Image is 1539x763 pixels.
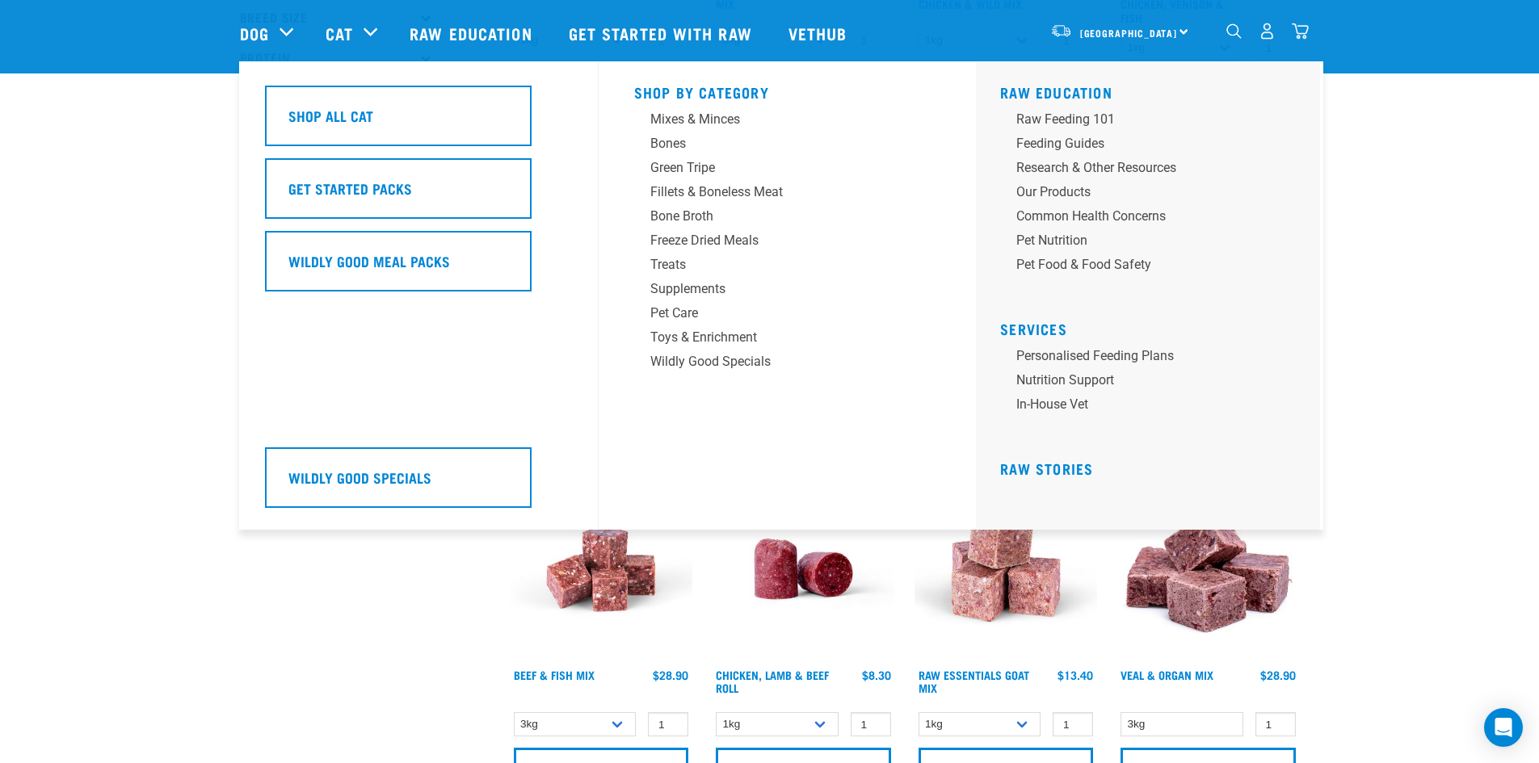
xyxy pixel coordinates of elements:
[650,279,902,299] div: Supplements
[1000,182,1307,207] a: Our Products
[648,712,688,737] input: 1
[634,231,941,255] a: Freeze Dried Meals
[650,158,902,178] div: Green Tripe
[1058,669,1093,681] div: $13.40
[265,231,572,304] a: Wildly Good Meal Packs
[634,84,941,97] h5: Shop By Category
[1260,669,1296,681] div: $28.90
[265,158,572,231] a: Get Started Packs
[634,328,941,352] a: Toys & Enrichment
[650,328,902,347] div: Toys & Enrichment
[1000,207,1307,231] a: Common Health Concerns
[1000,395,1307,419] a: In-house vet
[1000,88,1112,96] a: Raw Education
[326,21,353,45] a: Cat
[650,182,902,202] div: Fillets & Boneless Meat
[1259,23,1276,40] img: user.png
[1053,712,1093,737] input: 1
[265,86,572,158] a: Shop All Cat
[712,477,895,660] img: Raw Essentials Chicken Lamb Beef Bulk Minced Raw Dog Food Roll Unwrapped
[650,207,902,226] div: Bone Broth
[862,669,891,681] div: $8.30
[915,477,1098,660] img: Goat M Ix 38448
[1000,158,1307,182] a: Research & Other Resources
[650,110,902,129] div: Mixes & Minces
[1016,182,1268,202] div: Our Products
[1016,231,1268,250] div: Pet Nutrition
[650,231,902,250] div: Freeze Dried Meals
[634,255,941,279] a: Treats
[1016,207,1268,226] div: Common Health Concerns
[634,182,941,207] a: Fillets & Boneless Meat
[634,304,941,328] a: Pet Care
[650,134,902,153] div: Bones
[1016,134,1268,153] div: Feeding Guides
[1016,110,1268,129] div: Raw Feeding 101
[1292,23,1309,40] img: home-icon@2x.png
[650,352,902,371] div: Wildly Good Specials
[240,21,269,45] a: Dog
[288,250,450,271] h5: Wildly Good Meal Packs
[1000,371,1307,395] a: Nutrition Support
[1000,110,1307,134] a: Raw Feeding 101
[1016,255,1268,275] div: Pet Food & Food Safety
[288,178,412,199] h5: Get Started Packs
[1000,321,1307,333] h5: Services
[288,105,373,126] h5: Shop All Cat
[553,1,772,65] a: Get started with Raw
[634,207,941,231] a: Bone Broth
[393,1,552,65] a: Raw Education
[1116,477,1300,660] img: 1158 Veal Organ Mix 01
[851,712,891,737] input: 1
[1050,23,1072,38] img: van-moving.png
[1000,464,1093,472] a: Raw Stories
[1484,708,1523,747] div: Open Intercom Messenger
[919,672,1029,690] a: Raw Essentials Goat Mix
[1016,158,1268,178] div: Research & Other Resources
[1226,23,1242,39] img: home-icon-1@2x.png
[1000,255,1307,279] a: Pet Food & Food Safety
[650,255,902,275] div: Treats
[265,447,572,520] a: Wildly Good Specials
[1255,712,1296,737] input: 1
[772,1,868,65] a: Vethub
[1000,134,1307,158] a: Feeding Guides
[634,110,941,134] a: Mixes & Minces
[1121,672,1213,677] a: Veal & Organ Mix
[1000,346,1307,371] a: Personalised Feeding Plans
[514,672,595,677] a: Beef & Fish Mix
[634,352,941,376] a: Wildly Good Specials
[634,158,941,182] a: Green Tripe
[288,467,431,488] h5: Wildly Good Specials
[1080,30,1178,36] span: [GEOGRAPHIC_DATA]
[1000,231,1307,255] a: Pet Nutrition
[716,672,829,690] a: Chicken, Lamb & Beef Roll
[650,304,902,323] div: Pet Care
[510,477,693,660] img: Beef Mackerel 1
[634,279,941,304] a: Supplements
[634,134,941,158] a: Bones
[653,669,688,681] div: $28.90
